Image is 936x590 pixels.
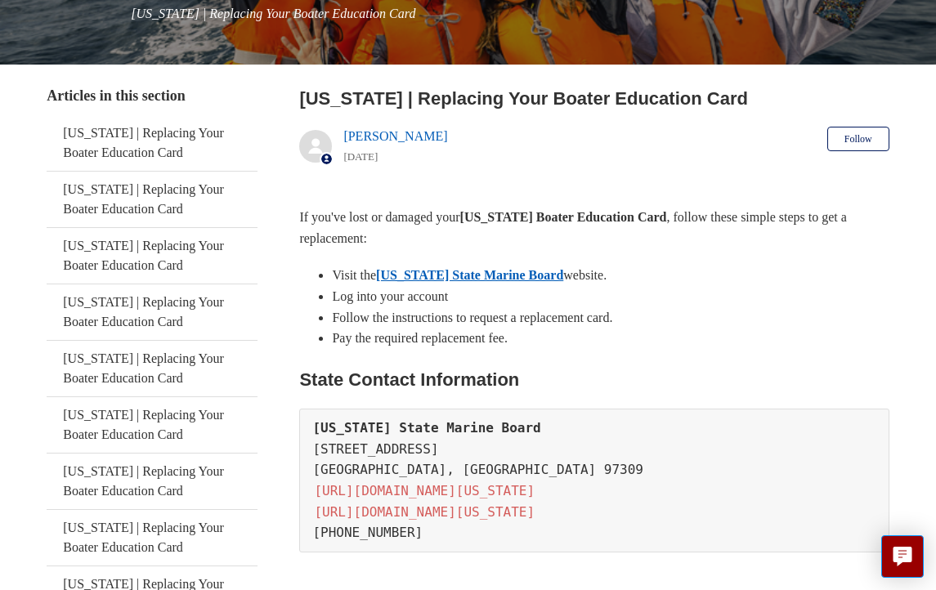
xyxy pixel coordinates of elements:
[47,87,185,104] span: Articles in this section
[47,284,258,340] a: [US_STATE] | Replacing Your Boater Education Card
[47,228,258,284] a: [US_STATE] | Replacing Your Boater Education Card
[881,535,924,578] button: Live chat
[332,265,889,286] li: Visit the website.
[47,172,258,227] a: [US_STATE] | Replacing Your Boater Education Card
[460,210,667,224] strong: [US_STATE] Boater Education Card
[332,286,889,307] li: Log into your account
[299,207,889,248] p: If you've lost or damaged your , follow these simple steps to get a replacement:
[343,129,447,143] a: [PERSON_NAME]
[312,503,536,521] a: [URL][DOMAIN_NAME][US_STATE]
[312,481,536,500] a: [URL][DOMAIN_NAME][US_STATE]
[47,397,258,453] a: [US_STATE] | Replacing Your Boater Education Card
[827,127,889,151] button: Follow Article
[299,365,889,394] h2: State Contact Information
[47,341,258,396] a: [US_STATE] | Replacing Your Boater Education Card
[332,307,889,329] li: Follow the instructions to request a replacement card.
[312,420,540,436] strong: [US_STATE] State Marine Board
[47,454,258,509] a: [US_STATE] | Replacing Your Boater Education Card
[299,85,889,112] h2: Oregon | Replacing Your Boater Education Card
[376,268,563,282] a: [US_STATE] State Marine Board
[47,510,258,565] a: [US_STATE] | Replacing Your Boater Education Card
[299,409,889,552] pre: [STREET_ADDRESS] [GEOGRAPHIC_DATA], [GEOGRAPHIC_DATA] 97309 [PHONE_NUMBER]
[332,328,889,349] li: Pay the required replacement fee.
[131,7,415,20] span: [US_STATE] | Replacing Your Boater Education Card
[47,115,258,171] a: [US_STATE] | Replacing Your Boater Education Card
[343,150,378,163] time: 05/22/2024, 08:59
